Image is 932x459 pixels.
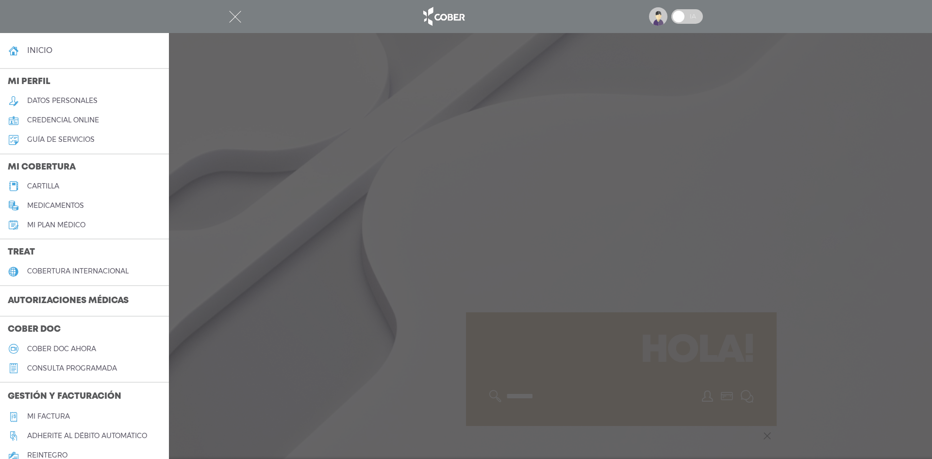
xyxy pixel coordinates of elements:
[27,412,70,421] h5: Mi factura
[418,5,469,28] img: logo_cober_home-white.png
[27,97,98,105] h5: datos personales
[229,11,241,23] img: Cober_menu-close-white.svg
[27,267,129,275] h5: cobertura internacional
[27,432,147,440] h5: Adherite al débito automático
[27,136,95,144] h5: guía de servicios
[27,202,84,210] h5: medicamentos
[27,364,117,373] h5: consulta programada
[27,46,52,55] h4: inicio
[649,7,667,26] img: profile-placeholder.svg
[27,182,59,190] h5: cartilla
[27,116,99,124] h5: credencial online
[27,221,85,229] h5: Mi plan médico
[27,345,96,353] h5: Cober doc ahora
